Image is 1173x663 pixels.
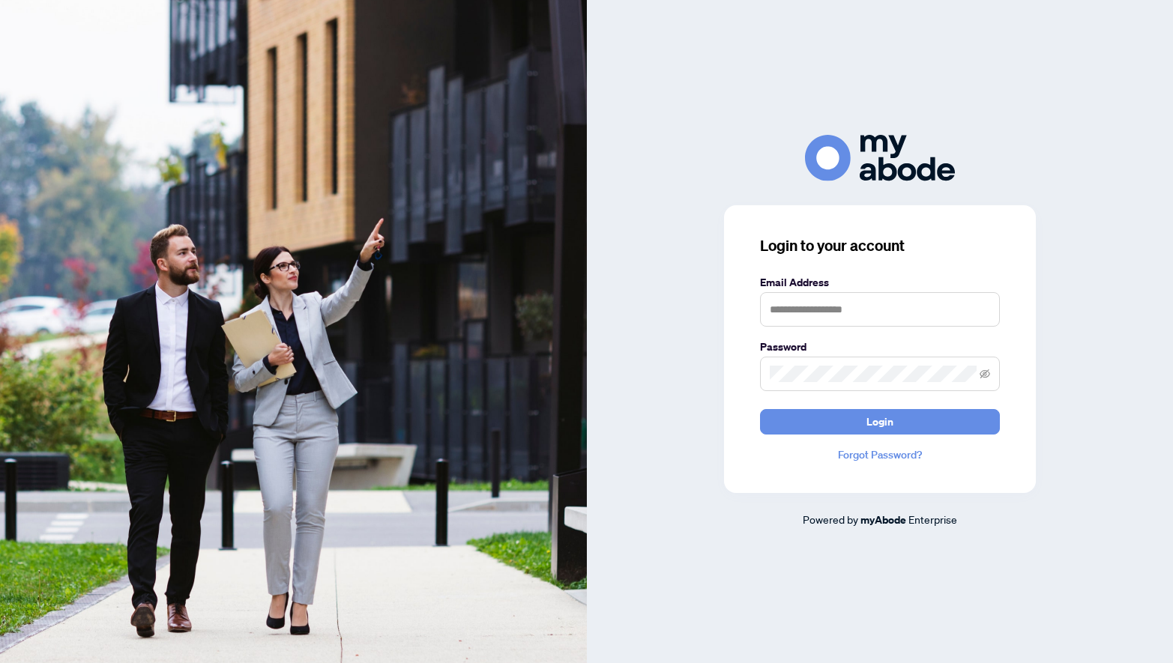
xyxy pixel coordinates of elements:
span: eye-invisible [980,369,990,379]
a: myAbode [860,512,906,528]
span: Login [866,410,893,434]
a: Forgot Password? [760,446,1000,463]
span: Enterprise [908,512,957,526]
label: Password [760,339,1000,355]
h3: Login to your account [760,235,1000,256]
img: ma-logo [805,135,955,181]
button: Login [760,409,1000,435]
span: Powered by [803,512,858,526]
label: Email Address [760,274,1000,291]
